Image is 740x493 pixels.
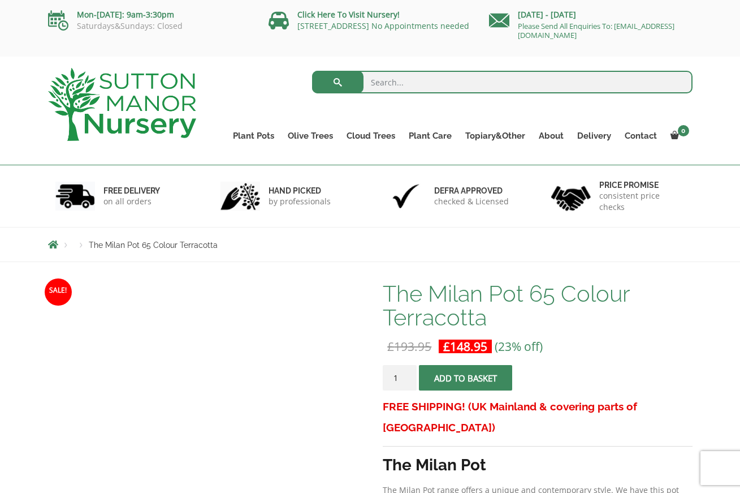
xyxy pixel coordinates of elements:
[443,338,487,354] bdi: 148.95
[312,71,693,93] input: Search...
[551,179,591,213] img: 4.jpg
[103,196,160,207] p: on all orders
[599,190,685,213] p: consistent price checks
[434,196,509,207] p: checked & Licensed
[226,128,281,144] a: Plant Pots
[269,196,331,207] p: by professionals
[570,128,618,144] a: Delivery
[532,128,570,144] a: About
[220,182,260,211] img: 2.jpg
[48,8,252,22] p: Mon-[DATE]: 9am-3:30pm
[383,396,692,438] h3: FREE SHIPPING! (UK Mainland & covering parts of [GEOGRAPHIC_DATA])
[48,22,252,31] p: Saturdays&Sundays: Closed
[387,338,394,354] span: £
[387,338,431,354] bdi: 193.95
[386,182,426,211] img: 3.jpg
[419,365,512,391] button: Add to basket
[383,456,486,474] strong: The Milan Pot
[89,241,218,250] span: The Milan Pot 65 Colour Terracotta
[383,282,692,329] h1: The Milan Pot 65 Colour Terracotta
[297,9,400,20] a: Click Here To Visit Nursery!
[269,186,331,196] h6: hand picked
[664,128,693,144] a: 0
[443,338,450,354] span: £
[458,128,532,144] a: Topiary&Other
[489,8,693,22] p: [DATE] - [DATE]
[55,182,95,211] img: 1.jpg
[678,125,689,136] span: 0
[599,180,685,190] h6: Price promise
[48,240,693,249] nav: Breadcrumbs
[103,186,160,196] h6: FREE DELIVERY
[383,365,417,391] input: Product quantity
[618,128,664,144] a: Contact
[402,128,458,144] a: Plant Care
[434,186,509,196] h6: Defra approved
[340,128,402,144] a: Cloud Trees
[48,68,196,141] img: logo
[297,20,469,31] a: [STREET_ADDRESS] No Appointments needed
[518,21,674,40] a: Please Send All Enquiries To: [EMAIL_ADDRESS][DOMAIN_NAME]
[495,338,543,354] span: (23% off)
[45,278,72,306] span: Sale!
[281,128,340,144] a: Olive Trees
